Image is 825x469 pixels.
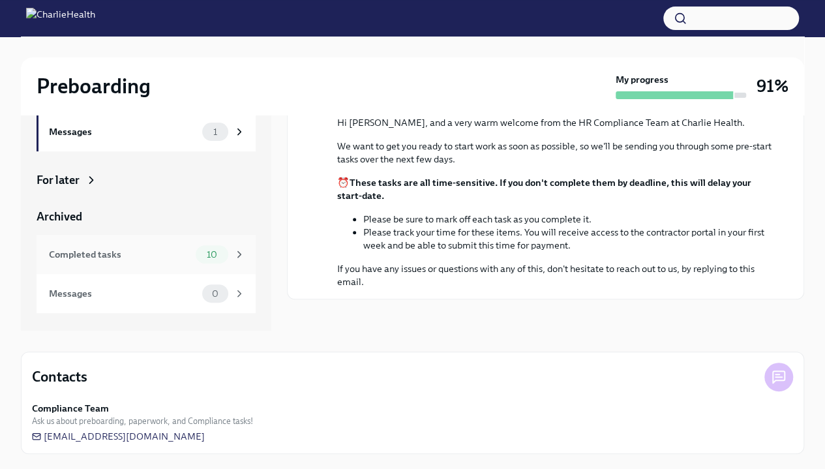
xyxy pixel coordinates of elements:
div: Messages [49,125,197,139]
h4: Contacts [32,367,87,387]
li: Please track your time for these items. You will receive access to the contractor portal in your ... [363,226,772,252]
h2: Preboarding [37,73,151,99]
p: Hi [PERSON_NAME], and a very warm welcome from the HR Compliance Team at Charlie Health. [337,116,772,129]
span: 0 [204,289,226,299]
strong: My progress [616,73,668,86]
p: We want to get you ready to start work as soon as possible, so we'll be sending you through some ... [337,140,772,166]
strong: Compliance Team [32,402,109,415]
span: Ask us about preboarding, paperwork, and Compliance tasks! [32,415,253,427]
div: For later [37,172,80,188]
img: CharlieHealth [26,8,95,29]
a: Messages0 [37,274,256,313]
div: Messages [49,286,197,301]
span: 10 [199,250,225,260]
p: If you have any issues or questions with any of this, don't hesitate to reach out to us, by reply... [337,262,772,288]
strong: These tasks are all time-sensitive. If you don't complete them by deadline, this will delay your ... [337,177,751,202]
a: Messages1 [37,112,256,151]
a: For later [37,172,256,188]
li: Please be sure to mark off each task as you complete it. [363,213,772,226]
a: Archived [37,209,256,224]
h3: 91% [757,74,788,98]
span: 1 [205,127,225,137]
p: ⏰ [337,176,772,202]
a: [EMAIL_ADDRESS][DOMAIN_NAME] [32,430,205,443]
div: Completed tasks [49,247,190,262]
a: Completed tasks10 [37,235,256,274]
